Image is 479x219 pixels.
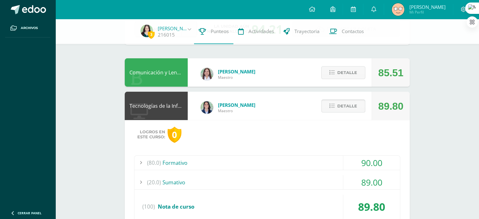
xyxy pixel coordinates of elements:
button: Detalle [321,66,365,79]
div: 89.00 [343,175,400,189]
span: Cerrar panel [18,211,42,215]
img: a8c8a8afd4935d5c74b7f82ac1e75ad7.png [140,25,153,37]
span: [PERSON_NAME] [409,4,445,10]
span: (20.0) [147,175,161,189]
span: Nota de curso [158,203,194,210]
div: Comunicación y Lenguaje L3 Inglés 4 [125,58,188,87]
span: Contactos [342,28,364,35]
span: Logros en este curso: [137,130,165,140]
div: 90.00 [343,156,400,170]
div: 89.80 [343,195,400,219]
span: Mi Perfil [409,9,445,15]
span: Detalle [337,67,357,78]
span: Archivos [21,26,38,31]
button: Detalle [321,100,365,112]
span: [PERSON_NAME] [218,68,255,75]
div: Tecnologías de la Información y la Comunicación 4 [125,92,188,120]
a: Punteos [194,19,233,44]
a: Contactos [324,19,368,44]
span: Punteos [211,28,229,35]
a: Actividades [233,19,279,44]
span: Actividades [248,28,274,35]
div: 89.80 [378,92,403,120]
span: Maestro [218,75,255,80]
img: 1a8e710f44a0a7f643d7a96b21ec3aa4.png [392,3,404,16]
div: Sumativo [134,175,400,189]
a: 216015 [158,32,175,38]
a: Archivos [5,19,50,37]
a: Trayectoria [279,19,324,44]
img: acecb51a315cac2de2e3deefdb732c9f.png [201,68,213,80]
span: 3 [148,31,155,38]
div: 0 [168,127,181,143]
div: Formativo [134,156,400,170]
a: [PERSON_NAME] [158,25,189,32]
span: [PERSON_NAME] [218,102,255,108]
span: Detalle [337,100,357,112]
span: (80.0) [147,156,161,170]
span: (100) [142,195,155,219]
span: Maestro [218,108,255,113]
img: 7489ccb779e23ff9f2c3e89c21f82ed0.png [201,101,213,114]
div: 85.51 [378,59,403,87]
span: Trayectoria [294,28,320,35]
